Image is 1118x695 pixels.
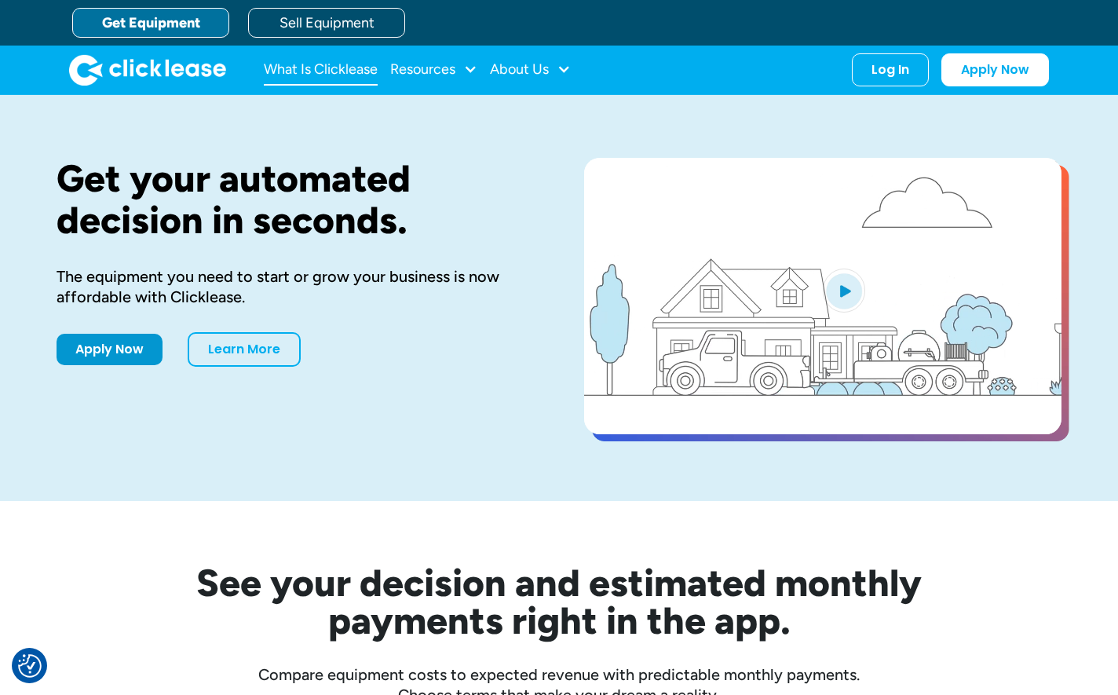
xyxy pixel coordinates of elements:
[69,54,226,86] img: Clicklease logo
[871,62,909,78] div: Log In
[490,54,571,86] div: About Us
[941,53,1049,86] a: Apply Now
[72,8,229,38] a: Get Equipment
[57,334,163,365] a: Apply Now
[69,54,226,86] a: home
[823,269,865,313] img: Blue play button logo on a light blue circular background
[18,654,42,678] img: Revisit consent button
[248,8,405,38] a: Sell Equipment
[584,158,1061,434] a: open lightbox
[119,564,999,639] h2: See your decision and estimated monthly payments right in the app.
[390,54,477,86] div: Resources
[18,654,42,678] button: Consent Preferences
[57,158,534,241] h1: Get your automated decision in seconds.
[188,332,301,367] a: Learn More
[264,54,378,86] a: What Is Clicklease
[57,266,534,307] div: The equipment you need to start or grow your business is now affordable with Clicklease.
